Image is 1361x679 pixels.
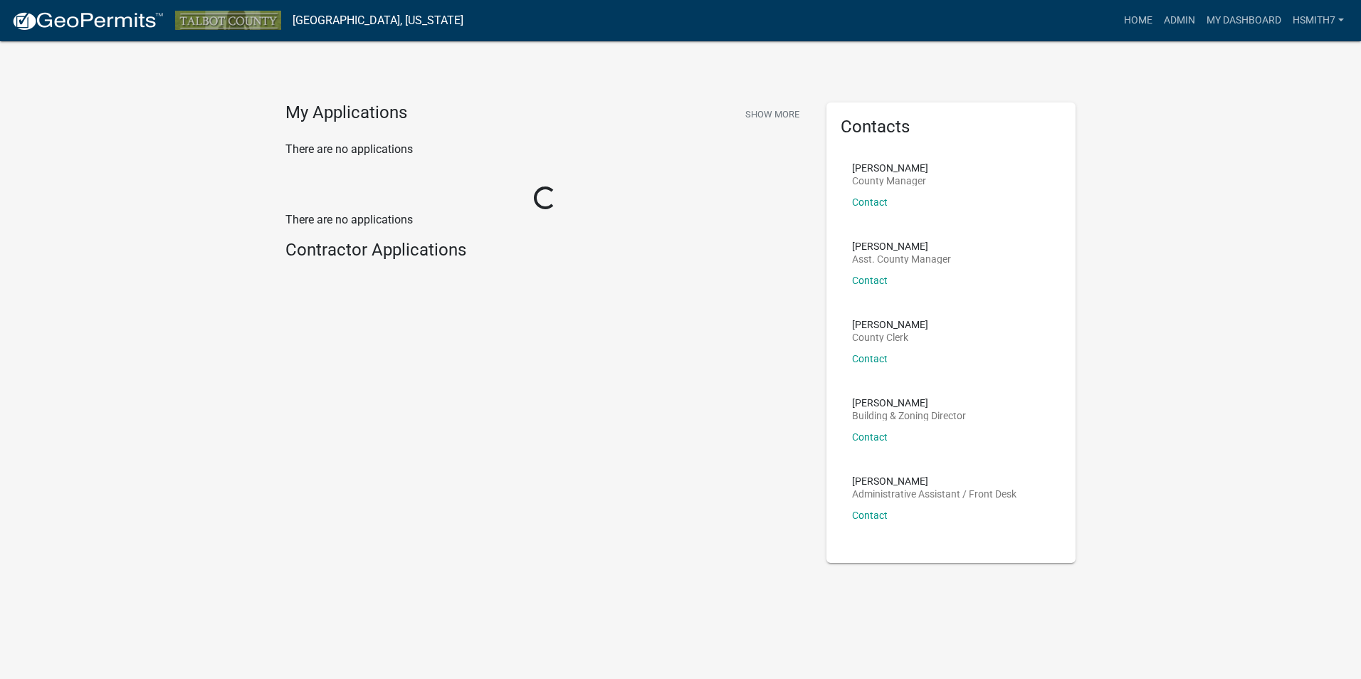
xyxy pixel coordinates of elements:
[852,353,888,364] a: Contact
[852,241,951,251] p: [PERSON_NAME]
[852,489,1016,499] p: Administrative Assistant / Front Desk
[285,240,805,266] wm-workflow-list-section: Contractor Applications
[852,332,928,342] p: County Clerk
[852,254,951,264] p: Asst. County Manager
[852,196,888,208] a: Contact
[852,411,966,421] p: Building & Zoning Director
[285,102,407,124] h4: My Applications
[175,11,281,30] img: Talbot County, Georgia
[1118,7,1158,34] a: Home
[1201,7,1287,34] a: My Dashboard
[293,9,463,33] a: [GEOGRAPHIC_DATA], [US_STATE]
[285,141,805,158] p: There are no applications
[852,476,1016,486] p: [PERSON_NAME]
[841,117,1061,137] h5: Contacts
[852,398,966,408] p: [PERSON_NAME]
[1158,7,1201,34] a: Admin
[285,240,805,260] h4: Contractor Applications
[740,102,805,126] button: Show More
[285,211,805,228] p: There are no applications
[852,320,928,330] p: [PERSON_NAME]
[852,510,888,521] a: Contact
[852,431,888,443] a: Contact
[1287,7,1350,34] a: hsmith7
[852,163,928,173] p: [PERSON_NAME]
[852,176,928,186] p: County Manager
[852,275,888,286] a: Contact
